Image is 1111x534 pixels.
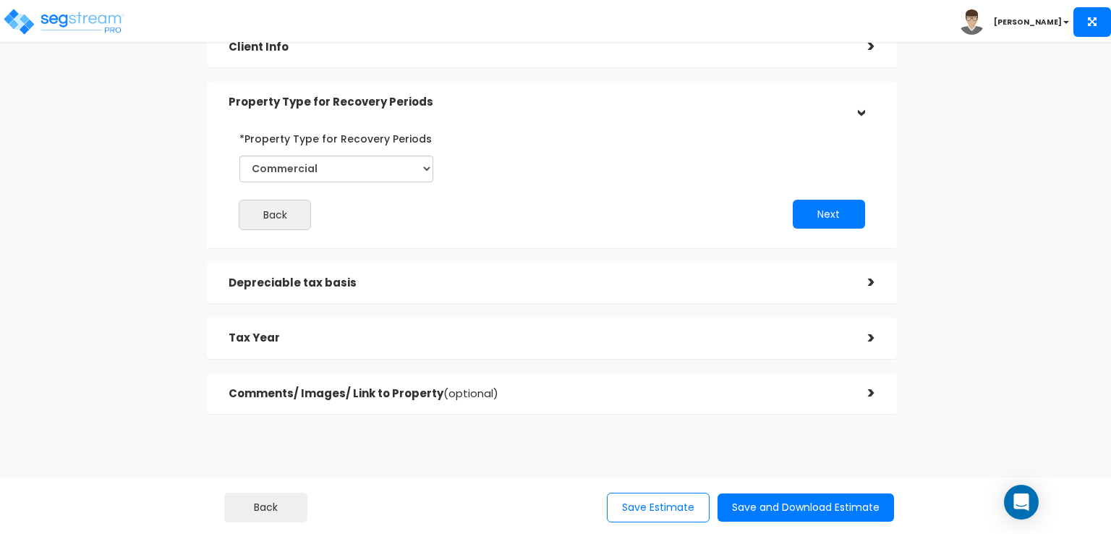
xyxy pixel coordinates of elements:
button: Next [793,200,865,229]
h5: Tax Year [229,332,846,344]
button: Save and Download Estimate [718,493,894,522]
div: > [846,327,875,349]
div: > [846,382,875,404]
img: logo_pro_r.png [2,7,125,36]
div: Open Intercom Messenger [1004,485,1039,520]
div: > [846,35,875,58]
b: [PERSON_NAME] [994,17,1062,27]
div: > [846,271,875,294]
button: Save Estimate [607,493,710,522]
button: Back [239,200,311,230]
img: avatar.png [959,9,984,35]
a: Back [224,493,307,522]
span: (optional) [443,386,498,401]
h5: Client Info [229,41,846,54]
h5: Comments/ Images/ Link to Property [229,388,846,400]
h5: Depreciable tax basis [229,277,846,289]
label: *Property Type for Recovery Periods [239,127,432,146]
h5: Property Type for Recovery Periods [229,96,846,109]
div: > [849,88,872,117]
